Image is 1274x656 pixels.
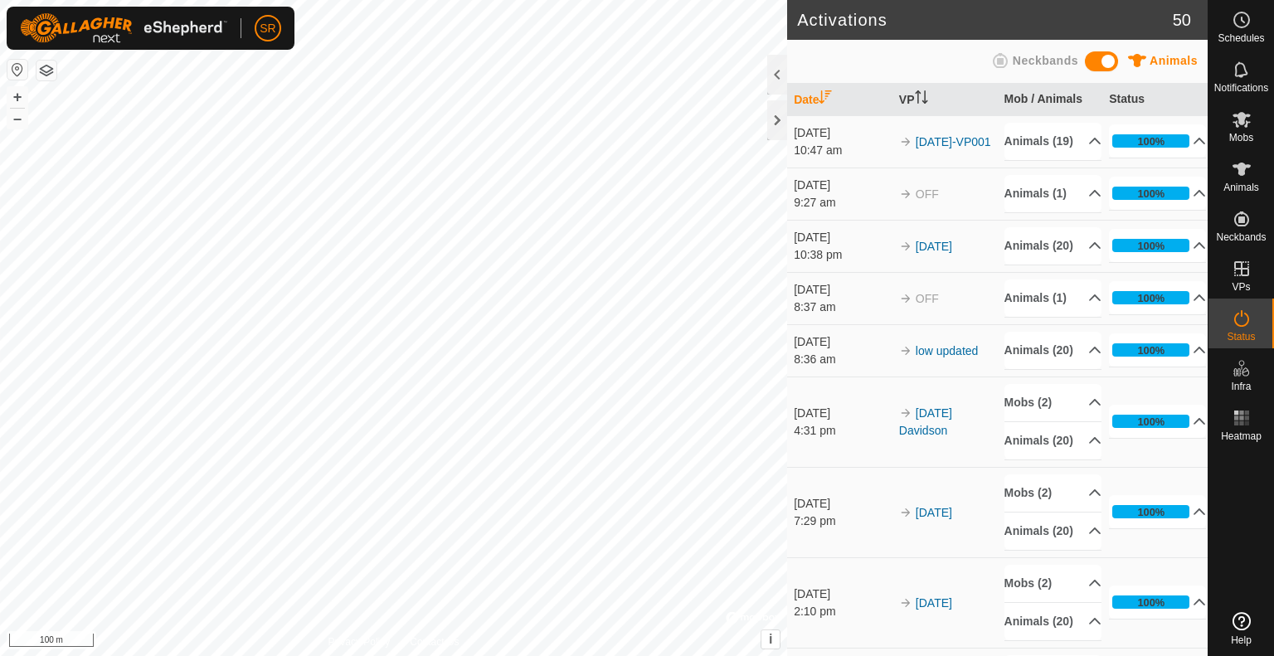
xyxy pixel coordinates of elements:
a: [DATE] [916,240,952,253]
p-accordion-header: Animals (20) [1004,603,1101,640]
img: arrow [899,406,912,420]
img: arrow [899,344,912,357]
div: [DATE] [794,586,891,603]
img: Gallagher Logo [20,13,227,43]
p-accordion-header: 100% [1109,495,1206,528]
div: 100% [1112,505,1189,518]
div: [DATE] [794,405,891,422]
span: Animals [1223,182,1259,192]
p-accordion-header: 100% [1109,405,1206,438]
div: 100% [1112,415,1189,428]
p-accordion-header: 100% [1109,586,1206,619]
div: 7:29 pm [794,513,891,530]
div: 100% [1112,343,1189,357]
p-accordion-header: Animals (19) [1004,123,1101,160]
p-accordion-header: 100% [1109,229,1206,262]
img: arrow [899,240,912,253]
div: 100% [1137,186,1165,202]
span: OFF [916,187,939,201]
a: Privacy Policy [328,634,391,649]
p-accordion-header: Animals (20) [1004,513,1101,550]
th: Mob / Animals [998,84,1103,116]
th: Date [787,84,892,116]
div: 100% [1137,595,1165,610]
a: [DATE]-VP001 [916,135,991,148]
a: low updated [916,344,979,357]
th: Status [1102,84,1208,116]
div: 2:10 pm [794,603,891,620]
p-accordion-header: 100% [1109,281,1206,314]
th: VP [892,84,998,116]
div: 100% [1112,291,1189,304]
span: Status [1227,332,1255,342]
span: Heatmap [1221,431,1262,441]
p-accordion-header: Mobs (2) [1004,384,1101,421]
a: [DATE] [916,596,952,610]
p-accordion-header: Animals (20) [1004,422,1101,459]
span: i [769,632,772,646]
div: 100% [1137,504,1165,520]
button: – [7,109,27,129]
div: [DATE] [794,124,891,142]
p-sorticon: Activate to sort [915,93,928,106]
div: 100% [1137,414,1165,430]
p-accordion-header: Animals (1) [1004,279,1101,317]
div: 100% [1112,134,1189,148]
div: [DATE] [794,333,891,351]
span: OFF [916,292,939,305]
div: 100% [1112,239,1189,252]
span: Neckbands [1013,54,1078,67]
img: arrow [899,596,912,610]
a: Help [1208,605,1274,652]
div: 8:36 am [794,351,891,368]
span: Help [1231,635,1252,645]
a: [DATE] [916,506,952,519]
p-accordion-header: Mobs (2) [1004,565,1101,602]
span: 50 [1173,7,1191,32]
div: 8:37 am [794,299,891,316]
button: + [7,87,27,107]
img: arrow [899,292,912,305]
p-accordion-header: Animals (20) [1004,227,1101,265]
div: 100% [1137,134,1165,149]
div: [DATE] [794,229,891,246]
span: Animals [1150,54,1198,67]
div: [DATE] [794,495,891,513]
p-accordion-header: Animals (20) [1004,332,1101,369]
span: Mobs [1229,133,1253,143]
div: 9:27 am [794,194,891,211]
div: 100% [1112,595,1189,609]
img: arrow [899,506,912,519]
div: [DATE] [794,177,891,194]
div: 100% [1137,238,1165,254]
div: [DATE] [794,281,891,299]
a: Contact Us [410,634,459,649]
div: 10:38 pm [794,246,891,264]
button: Map Layers [36,61,56,80]
p-accordion-header: 100% [1109,124,1206,158]
div: 100% [1112,187,1189,200]
p-sorticon: Activate to sort [819,93,832,106]
img: arrow [899,135,912,148]
p-accordion-header: Animals (1) [1004,175,1101,212]
span: Infra [1231,381,1251,391]
span: SR [260,20,275,37]
span: Notifications [1214,83,1268,93]
button: Reset Map [7,60,27,80]
span: Neckbands [1216,232,1266,242]
div: 4:31 pm [794,422,891,440]
img: arrow [899,187,912,201]
div: 100% [1137,290,1165,306]
p-accordion-header: Mobs (2) [1004,474,1101,512]
div: 10:47 am [794,142,891,159]
p-accordion-header: 100% [1109,333,1206,367]
p-accordion-header: 100% [1109,177,1206,210]
div: 100% [1137,343,1165,358]
span: VPs [1232,282,1250,292]
h2: Activations [797,10,1173,30]
span: Schedules [1218,33,1264,43]
button: i [761,630,780,649]
a: [DATE] Davidson [899,406,952,437]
